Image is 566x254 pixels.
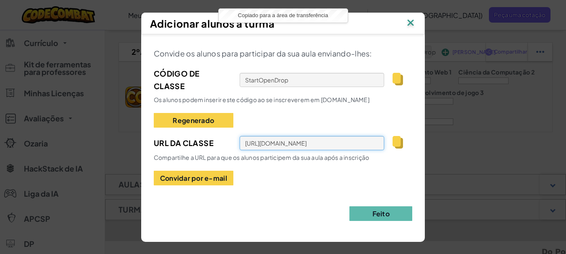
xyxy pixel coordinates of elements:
font: Adicionar alunos à turma [150,17,274,30]
button: Regenerado [154,113,233,128]
font: Convidar por e-mail [160,174,227,182]
img: IconCopy.svg [393,136,403,149]
font: Código de classe [154,69,200,91]
img: IconClose.svg [405,17,416,30]
font: URL da classe [154,138,214,148]
font: Regenerado [173,116,214,125]
font: Feito [372,209,390,218]
img: IconCopy.svg [393,73,403,85]
button: Feito [349,206,412,221]
font: Os alunos podem inserir este código ao se inscreverem em [DOMAIN_NAME] [154,96,370,103]
font: Compartilhe a URL para que os alunos participem da sua aula após a inscrição [154,154,369,161]
font: Convide os alunos para participar da sua aula enviando-lhes: [154,49,372,58]
button: Convidar por e-mail [154,171,233,185]
font: Copiado para a área de transferência [238,12,328,18]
